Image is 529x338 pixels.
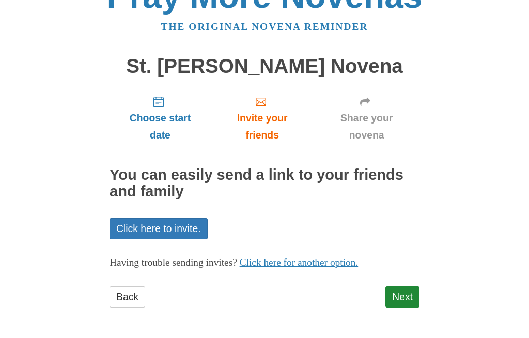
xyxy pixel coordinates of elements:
span: Invite your friends [221,110,303,144]
span: Having trouble sending invites? [110,257,237,268]
a: Choose start date [110,88,211,149]
a: The original novena reminder [161,22,368,33]
span: Choose start date [120,110,200,144]
a: Next [385,287,419,308]
a: Click here for another option. [240,257,359,268]
span: Share your novena [324,110,409,144]
h1: St. [PERSON_NAME] Novena [110,56,419,78]
a: Invite your friends [211,88,314,149]
h2: You can easily send a link to your friends and family [110,167,419,201]
a: Click here to invite. [110,219,208,240]
a: Share your novena [314,88,419,149]
a: Back [110,287,145,308]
